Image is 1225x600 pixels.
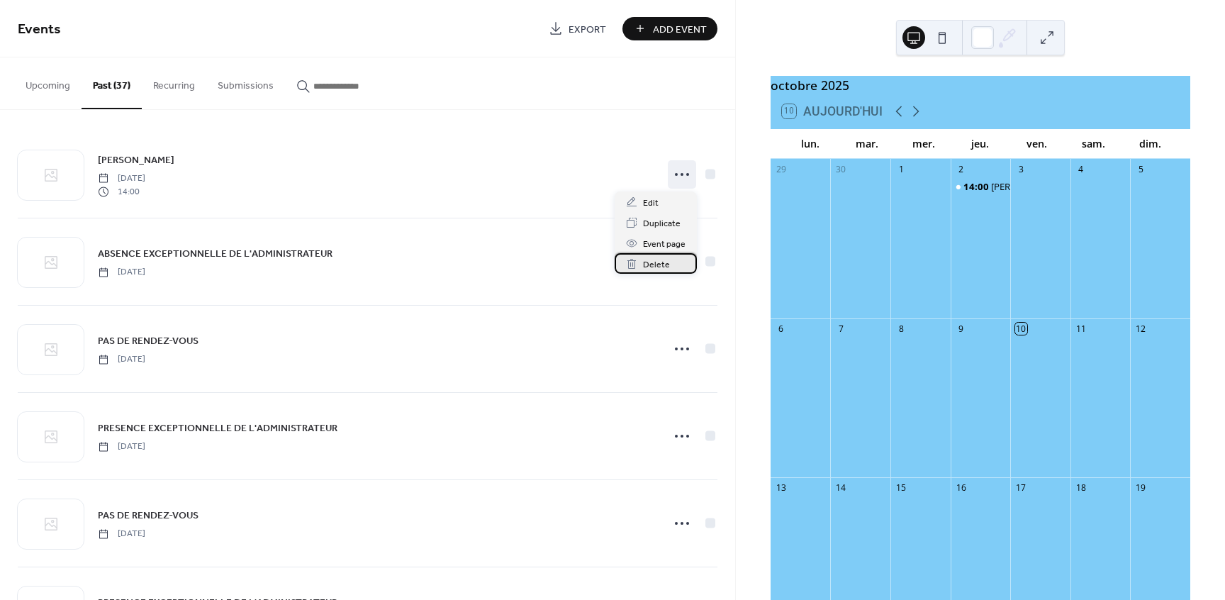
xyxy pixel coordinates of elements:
[782,129,839,158] div: lun.
[82,57,142,109] button: Past (37)
[839,129,895,158] div: mar.
[98,507,198,523] a: PAS DE RENDEZ-VOUS
[98,528,145,540] span: [DATE]
[98,509,198,523] span: PAS DE RENDEZ-VOUS
[98,420,337,436] a: PRESENCE EXCEPTIONNELLE DE L'ADMINISTRATEUR
[1015,482,1027,494] div: 17
[538,17,617,40] a: Export
[895,163,907,175] div: 1
[622,17,717,40] button: Add Event
[1075,323,1087,335] div: 11
[775,482,787,494] div: 13
[98,152,174,168] a: [PERSON_NAME]
[835,323,847,335] div: 7
[98,440,145,453] span: [DATE]
[643,196,659,211] span: Edit
[569,22,606,37] span: Export
[643,216,681,231] span: Duplicate
[963,180,991,193] span: 14:00
[1015,163,1027,175] div: 3
[771,76,1190,94] div: octobre 2025
[98,172,145,185] span: [DATE]
[835,163,847,175] div: 30
[643,257,670,272] span: Delete
[98,266,145,279] span: [DATE]
[895,482,907,494] div: 15
[1065,129,1122,158] div: sam.
[1135,163,1147,175] div: 5
[951,180,1011,193] div: DAUMIER Philippe
[643,237,686,252] span: Event page
[1075,482,1087,494] div: 18
[1135,323,1147,335] div: 12
[835,482,847,494] div: 14
[955,323,967,335] div: 9
[98,247,332,262] span: ABSENCE EXCEPTIONNELLE DE L'ADMINISTRATEUR
[142,57,206,108] button: Recurring
[775,323,787,335] div: 6
[895,129,952,158] div: mer.
[952,129,1009,158] div: jeu.
[98,334,198,349] span: PAS DE RENDEZ-VOUS
[14,57,82,108] button: Upcoming
[1015,323,1027,335] div: 10
[955,163,967,175] div: 2
[18,16,61,43] span: Events
[98,353,145,366] span: [DATE]
[98,245,332,262] a: ABSENCE EXCEPTIONNELLE DE L'ADMINISTRATEUR
[98,153,174,168] span: [PERSON_NAME]
[1122,129,1179,158] div: dim.
[775,163,787,175] div: 29
[206,57,285,108] button: Submissions
[1075,163,1087,175] div: 4
[895,323,907,335] div: 8
[955,482,967,494] div: 16
[98,185,145,198] span: 14:00
[653,22,707,37] span: Add Event
[991,180,1063,193] div: [PERSON_NAME]
[1135,482,1147,494] div: 19
[98,333,198,349] a: PAS DE RENDEZ-VOUS
[1009,129,1065,158] div: ven.
[98,421,337,436] span: PRESENCE EXCEPTIONNELLE DE L'ADMINISTRATEUR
